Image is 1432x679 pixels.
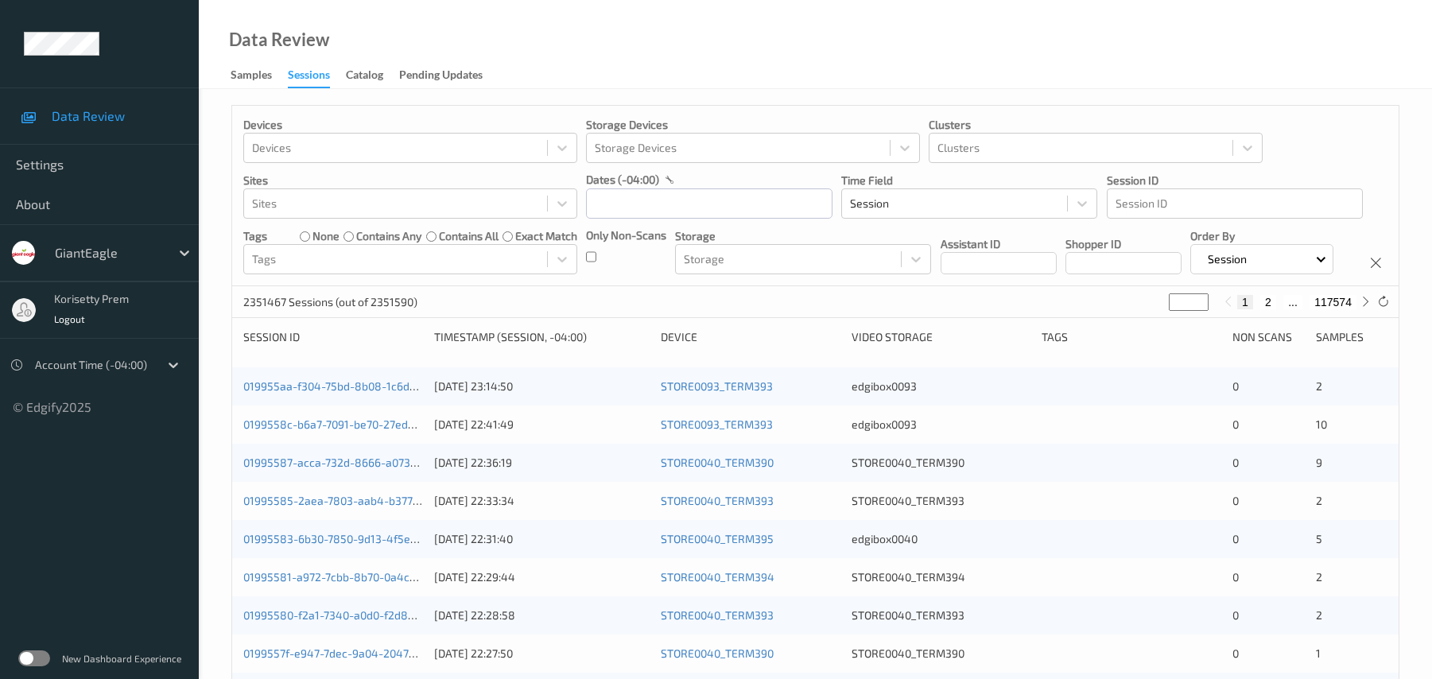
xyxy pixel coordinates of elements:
[243,608,460,622] a: 01995580-f2a1-7340-a0d0-f2d8a44812a6
[941,236,1057,252] p: Assistant ID
[1232,494,1239,507] span: 0
[586,172,659,188] p: dates (-04:00)
[1316,646,1321,660] span: 1
[434,455,650,471] div: [DATE] 22:36:19
[661,608,774,622] a: STORE0040_TERM393
[229,32,329,48] div: Data Review
[1316,456,1322,469] span: 9
[852,455,1031,471] div: STORE0040_TERM390
[399,67,483,87] div: Pending Updates
[1232,417,1239,431] span: 0
[852,417,1031,433] div: edgibox0093
[288,67,330,88] div: Sessions
[586,117,920,133] p: Storage Devices
[841,173,1097,188] p: Time Field
[661,329,840,345] div: Device
[434,569,650,585] div: [DATE] 22:29:44
[1202,251,1252,267] p: Session
[661,379,773,393] a: STORE0093_TERM393
[243,228,267,244] p: Tags
[661,532,774,545] a: STORE0040_TERM395
[929,117,1263,133] p: Clusters
[1232,456,1239,469] span: 0
[312,228,340,244] label: none
[434,646,650,662] div: [DATE] 22:27:50
[434,417,650,433] div: [DATE] 22:41:49
[243,532,460,545] a: 01995583-6b30-7850-9d13-4f5e47ae80ef
[852,607,1031,623] div: STORE0040_TERM393
[675,228,931,244] p: Storage
[288,64,346,88] a: Sessions
[434,531,650,547] div: [DATE] 22:31:40
[439,228,499,244] label: contains all
[1316,379,1322,393] span: 2
[1190,228,1333,244] p: Order By
[356,228,421,244] label: contains any
[231,67,272,87] div: Samples
[1232,608,1239,622] span: 0
[434,378,650,394] div: [DATE] 23:14:50
[1316,570,1322,584] span: 2
[1107,173,1363,188] p: Session ID
[1237,295,1253,309] button: 1
[1316,329,1387,345] div: Samples
[661,456,774,469] a: STORE0040_TERM390
[243,173,577,188] p: Sites
[852,493,1031,509] div: STORE0040_TERM393
[243,646,452,660] a: 0199557f-e947-7dec-9a04-2047198119cf
[243,329,423,345] div: Session ID
[1310,295,1356,309] button: 117574
[243,379,456,393] a: 019955aa-f304-75bd-8b08-1c6d200651af
[1316,608,1322,622] span: 2
[346,64,399,87] a: Catalog
[434,607,650,623] div: [DATE] 22:28:58
[1316,417,1327,431] span: 10
[243,117,577,133] p: Devices
[852,646,1031,662] div: STORE0040_TERM390
[1260,295,1276,309] button: 2
[1232,532,1239,545] span: 0
[243,417,458,431] a: 0199558c-b6a7-7091-be70-27ed871c584d
[852,531,1031,547] div: edgibox0040
[243,456,459,469] a: 01995587-acca-732d-8666-a073a6faa8c6
[661,570,774,584] a: STORE0040_TERM394
[661,417,773,431] a: STORE0093_TERM393
[1232,570,1239,584] span: 0
[243,570,460,584] a: 01995581-a972-7cbb-8b70-0a4cc700e4b4
[346,67,383,87] div: Catalog
[1316,494,1322,507] span: 2
[434,329,650,345] div: Timestamp (Session, -04:00)
[1065,236,1182,252] p: Shopper ID
[586,227,666,243] p: Only Non-Scans
[661,646,774,660] a: STORE0040_TERM390
[231,64,288,87] a: Samples
[515,228,577,244] label: exact match
[243,294,417,310] p: 2351467 Sessions (out of 2351590)
[1042,329,1221,345] div: Tags
[1283,295,1302,309] button: ...
[852,378,1031,394] div: edgibox0093
[1232,646,1239,660] span: 0
[434,493,650,509] div: [DATE] 22:33:34
[1232,379,1239,393] span: 0
[661,494,774,507] a: STORE0040_TERM393
[399,64,499,87] a: Pending Updates
[852,569,1031,585] div: STORE0040_TERM394
[852,329,1031,345] div: Video Storage
[1232,329,1304,345] div: Non Scans
[243,494,455,507] a: 01995585-2aea-7803-aab4-b377fb1b712f
[1316,532,1322,545] span: 5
